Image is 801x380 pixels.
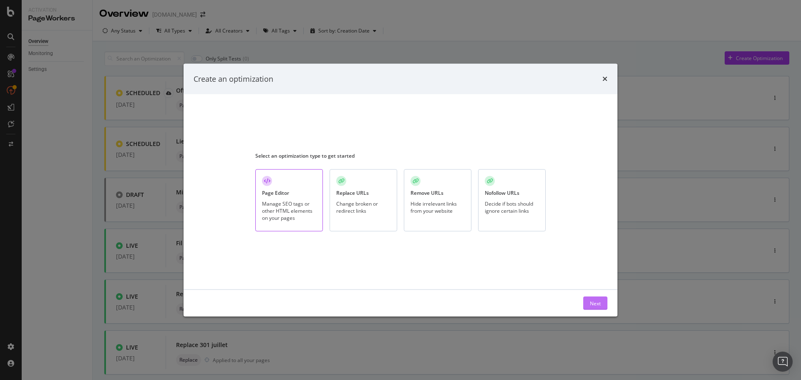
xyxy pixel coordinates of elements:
[336,189,369,196] div: Replace URLs
[262,200,316,221] div: Manage SEO tags or other HTML elements on your pages
[485,189,519,196] div: Nofollow URLs
[773,352,793,372] div: Open Intercom Messenger
[336,200,390,214] div: Change broken or redirect links
[485,200,539,214] div: Decide if bots should ignore certain links
[590,299,601,307] div: Next
[602,73,607,84] div: times
[583,297,607,310] button: Next
[184,63,617,317] div: modal
[411,189,443,196] div: Remove URLs
[194,73,273,84] div: Create an optimization
[411,200,465,214] div: Hide irrelevant links from your website
[262,189,289,196] div: Page Editor
[255,152,546,159] div: Select an optimization type to get started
